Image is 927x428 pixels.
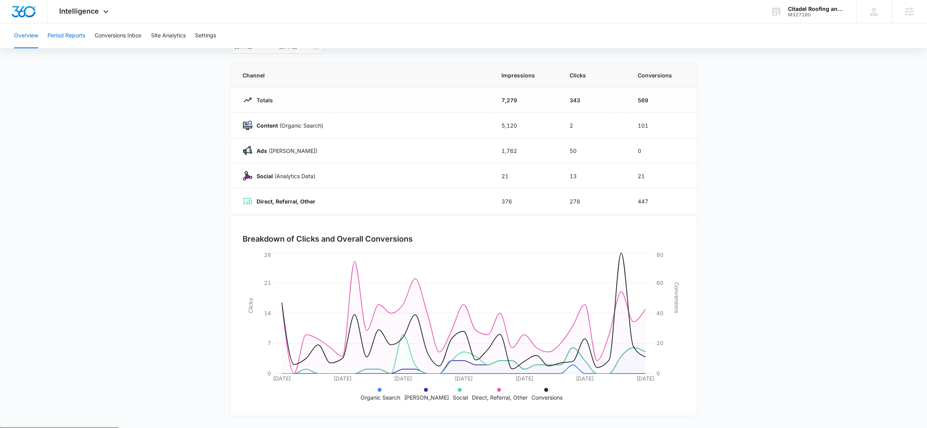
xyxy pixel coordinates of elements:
td: 50 [561,138,629,163]
p: Organic Search [361,393,400,402]
tspan: [DATE] [455,375,473,382]
td: 2 [561,113,629,138]
tspan: 0 [656,370,660,377]
tspan: 0 [267,370,271,377]
td: 447 [629,189,697,214]
img: website_grey.svg [12,20,19,26]
tspan: 20 [656,340,663,346]
td: 13 [561,163,629,189]
tspan: [DATE] [576,375,594,382]
span: Channel [243,71,483,79]
td: 278 [561,189,629,214]
td: 101 [629,113,697,138]
div: Keywords by Traffic [86,46,131,51]
div: account name [788,6,845,12]
p: Totals [252,96,273,104]
p: [PERSON_NAME] [404,393,449,402]
tspan: 14 [264,310,271,316]
td: 21 [629,163,697,189]
img: tab_keywords_by_traffic_grey.svg [77,45,84,51]
span: Conversions [638,71,684,79]
tspan: Clicks [247,298,253,313]
strong: Content [257,122,278,129]
tspan: 7 [267,340,271,346]
div: v 4.0.25 [22,12,38,19]
h3: Breakdown of Clicks and Overall Conversions [243,233,413,245]
tspan: [DATE] [637,375,654,382]
td: 343 [561,88,629,113]
p: (Organic Search) [252,121,324,130]
button: Site Analytics [151,23,186,48]
tspan: [DATE] [515,375,533,382]
td: 569 [629,88,697,113]
span: Impressions [502,71,551,79]
img: logo_orange.svg [12,12,19,19]
tspan: [DATE] [333,375,351,382]
button: Conversions Inbox [95,23,142,48]
tspan: 28 [264,251,271,258]
div: Domain Overview [30,46,70,51]
div: Domain: [DOMAIN_NAME] [20,20,86,26]
tspan: 40 [656,310,663,316]
button: Period Reports [47,23,85,48]
span: Intelligence [60,7,99,15]
tspan: [DATE] [394,375,412,382]
p: Social [453,393,468,402]
tspan: 80 [656,251,663,258]
button: Settings [195,23,216,48]
div: account id [788,12,845,18]
strong: Ads [257,147,267,154]
p: Conversions [531,393,563,402]
td: 7,279 [493,88,561,113]
strong: Direct, Referral, Other [257,198,316,205]
tspan: Conversions [674,282,680,313]
strong: Social [257,173,273,179]
td: 21 [493,163,561,189]
img: tab_domain_overview_orange.svg [21,45,27,51]
img: Ads [243,146,252,155]
td: 376 [493,189,561,214]
tspan: 60 [656,279,663,286]
button: Overview [14,23,38,48]
td: 5,120 [493,113,561,138]
tspan: 21 [264,279,271,286]
td: 1,762 [493,138,561,163]
p: ([PERSON_NAME]) [252,147,318,155]
td: 0 [629,138,697,163]
span: Clicks [570,71,619,79]
img: Content [243,121,252,130]
p: (Analytics Data) [252,172,316,180]
p: Direct, Referral, Other [472,393,528,402]
tspan: [DATE] [273,375,291,382]
img: Social [243,171,252,181]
